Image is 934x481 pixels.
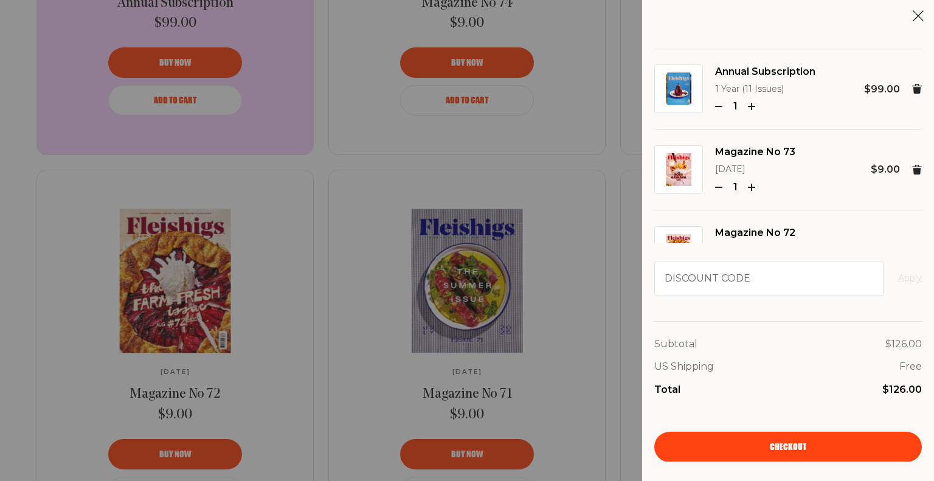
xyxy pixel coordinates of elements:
span: Checkout [770,443,806,451]
img: Magazine No 73 Image [666,153,691,186]
a: Magazine No 72 [715,225,795,241]
input: Discount code [654,261,884,296]
p: $9.00 [871,243,900,258]
p: Total [654,382,680,398]
p: 1 [727,179,743,195]
p: Subtotal [654,336,697,352]
p: Free [899,359,922,375]
p: $126.00 [882,382,922,398]
p: 1 Year (11 Issues) [715,82,815,97]
img: Magazine No 72 Image [666,234,691,267]
p: $126.00 [885,336,922,352]
a: Annual Subscription [715,64,815,80]
p: $9.00 [871,162,900,178]
p: $99.00 [864,81,900,97]
a: Magazine No 73 [715,144,795,160]
button: Apply [898,271,922,286]
p: 1 [727,99,743,114]
a: Checkout [654,432,922,462]
p: US Shipping [654,359,714,375]
p: [DATE] [715,162,795,177]
img: Annual Subscription Image [666,72,691,105]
